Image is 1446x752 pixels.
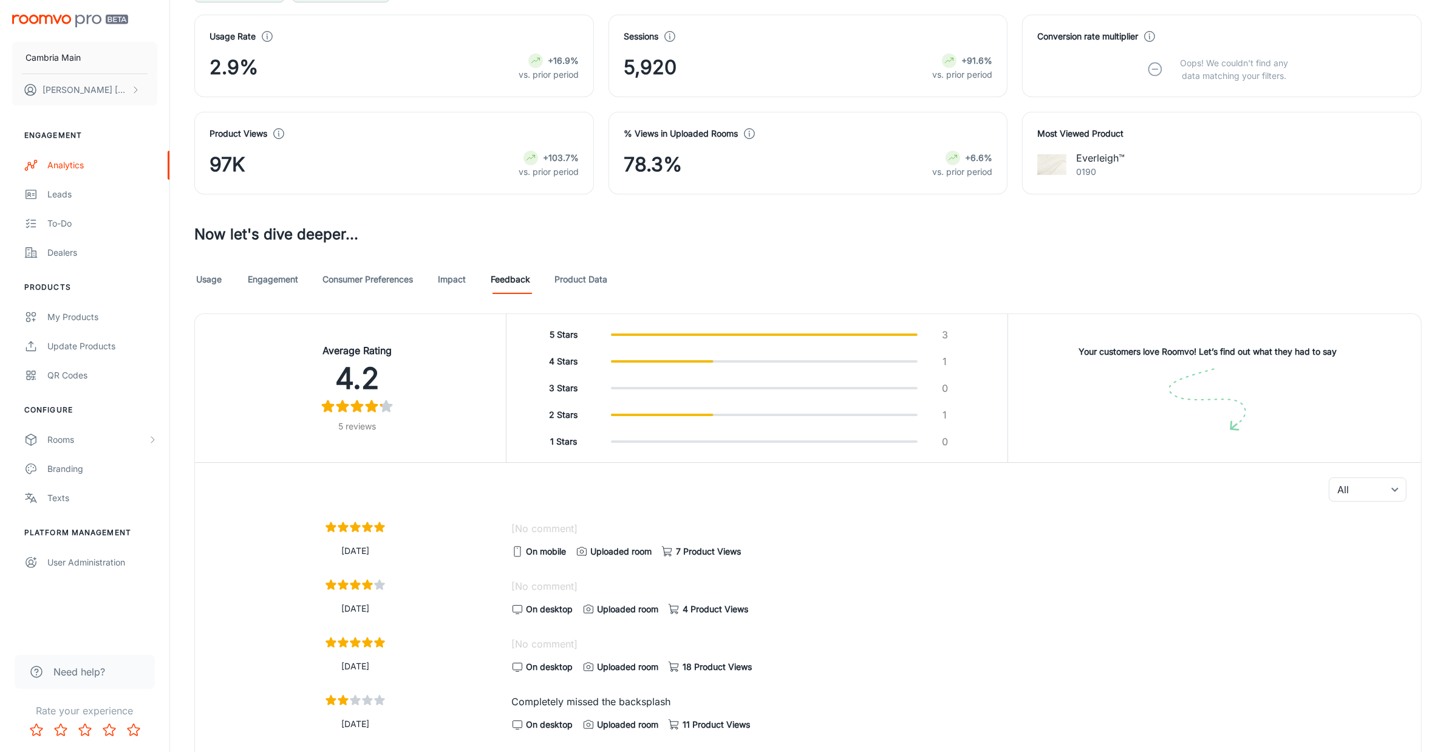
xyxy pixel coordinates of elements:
[26,51,81,64] p: Cambria Main
[47,340,157,353] div: Update Products
[526,660,573,674] span: On desktop
[519,165,579,179] p: vs. prior period
[511,431,1003,453] button: 1 Stars0
[47,491,157,505] div: Texts
[210,602,502,615] p: [DATE]
[1037,127,1407,140] h4: Most Viewed Product
[531,355,596,368] h6: 4 Stars
[210,150,245,179] span: 97K
[526,545,566,558] span: On mobile
[511,324,1003,346] button: 5 Stars3
[624,150,682,179] span: 78.3%
[511,637,1407,651] p: [No comment]
[683,603,748,616] span: 4 Product Views
[932,354,958,369] p: 1
[47,246,157,259] div: Dealers
[543,152,579,163] strong: +103.7%
[1079,345,1337,358] h6: Your customers love Roomvo! Let’s find out what they had to say
[47,310,157,324] div: My Products
[624,30,658,43] h4: Sessions
[676,545,741,558] span: 7 Product Views
[531,328,596,341] h6: 5 Stars
[590,545,652,558] span: Uploaded room
[47,462,157,476] div: Branding
[49,718,73,742] button: Rate 2 star
[511,404,1003,426] button: 2 Stars1
[24,718,49,742] button: Rate 1 star
[511,377,1003,399] button: 3 Stars0
[548,55,579,66] strong: +16.9%
[932,381,958,395] p: 0
[932,165,992,179] p: vs. prior period
[73,718,97,742] button: Rate 3 star
[210,53,258,82] span: 2.9%
[210,30,256,43] h4: Usage Rate
[932,68,992,81] p: vs. prior period
[932,327,958,342] p: 3
[526,603,573,616] span: On desktop
[47,369,157,382] div: QR Codes
[624,53,677,82] span: 5,920
[531,408,596,422] h6: 2 Stars
[47,433,148,446] div: Rooms
[47,556,157,569] div: User Administration
[210,717,502,731] p: [DATE]
[437,265,466,294] a: Impact
[531,435,596,448] h6: 1 Stars
[597,603,658,616] span: Uploaded room
[248,265,298,294] a: Engagement
[97,718,121,742] button: Rate 4 star
[47,159,157,172] div: Analytics
[526,718,573,731] span: On desktop
[511,579,1407,593] p: [No comment]
[597,718,658,731] span: Uploaded room
[932,434,958,449] p: 0
[12,42,157,73] button: Cambria Main
[223,420,491,433] h6: 5 reviews
[43,83,128,97] p: [PERSON_NAME] [PERSON_NAME]
[121,718,146,742] button: Rate 5 star
[1037,150,1066,179] img: Everleigh™
[683,660,752,674] span: 18 Product Views
[1037,30,1138,43] h4: Conversion rate multiplier
[511,521,1407,536] p: [No comment]
[194,224,1422,245] h3: Now let's dive deeper...
[12,74,157,106] button: [PERSON_NAME] [PERSON_NAME]
[597,660,658,674] span: Uploaded room
[12,15,128,27] img: Roomvo PRO Beta
[932,408,958,422] p: 1
[210,127,267,140] h4: Product Views
[47,217,157,230] div: To-do
[210,544,502,558] p: [DATE]
[1076,165,1125,179] p: 0190
[10,703,160,718] p: Rate your experience
[47,188,157,201] div: Leads
[965,152,992,163] strong: +6.6%
[223,343,491,358] h4: Average Rating
[1076,151,1125,165] p: Everleigh™
[683,718,750,731] span: 11 Product Views
[491,265,530,294] a: Feedback
[322,265,413,294] a: Consumer Preferences
[210,660,502,673] p: [DATE]
[511,350,1003,372] button: 4 Stars1
[1171,56,1297,82] p: Oops! We couldn’t find any data matching your filters.
[1329,477,1407,502] div: All
[519,68,579,81] p: vs. prior period
[1169,368,1247,432] img: image shape
[624,127,738,140] h4: % Views in Uploaded Rooms
[223,359,491,398] h2: 4.2
[961,55,992,66] strong: +91.6%
[554,265,607,294] a: Product Data
[531,381,596,395] h6: 3 Stars
[194,265,223,294] a: Usage
[53,665,105,679] span: Need help?
[511,694,1407,709] p: Completely missed the backsplash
